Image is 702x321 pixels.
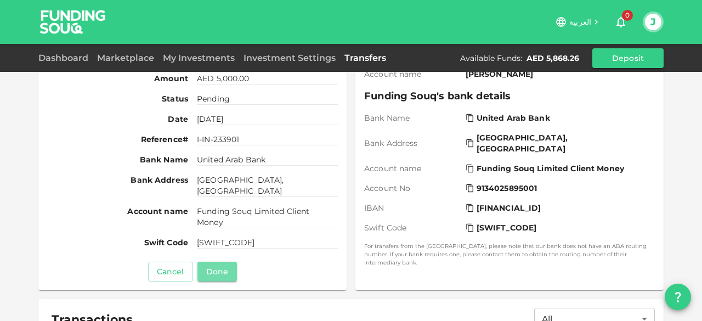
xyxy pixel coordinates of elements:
button: 0 [610,11,632,33]
span: United Arab Bank [197,154,338,166]
span: 9134025895001 [477,183,537,194]
span: 0 [622,10,633,21]
div: AED 5,868.26 [526,53,579,64]
span: [SWIFT_CODE] [477,222,537,233]
button: Deposit [592,48,664,68]
span: [PERSON_NAME] [466,69,650,80]
button: question [665,284,691,310]
span: Amount [47,73,188,85]
span: Funding Souq Limited Client Money [477,163,624,174]
span: [DATE] [197,114,338,125]
div: Available Funds : [460,53,522,64]
a: Investment Settings [239,53,340,63]
button: Cancel [148,262,193,281]
span: Bank Address [364,138,461,149]
span: Account name [47,206,188,228]
span: Funding Souq Limited Client Money [197,206,338,228]
span: Funding Souq's bank details [364,88,655,104]
span: [GEOGRAPHIC_DATA], [GEOGRAPHIC_DATA] [477,132,648,154]
span: AED 5,000.00 [197,73,338,85]
button: Done [197,262,237,281]
a: Marketplace [93,53,158,63]
span: Account No [364,183,461,194]
a: Transfers [340,53,390,63]
span: Pending [197,93,338,105]
a: My Investments [158,53,239,63]
span: Date [47,114,188,125]
span: United Arab Bank [477,112,550,123]
span: Status [47,93,188,105]
a: Dashboard [38,53,93,63]
span: Swift Code [47,237,188,249]
button: J [645,14,661,30]
span: Reference# [47,134,188,145]
small: For transfers from the [GEOGRAPHIC_DATA], please note that our bank does not have an ABA routing ... [364,242,655,267]
span: [GEOGRAPHIC_DATA], [GEOGRAPHIC_DATA] [197,174,338,197]
span: العربية [569,17,591,27]
span: Swift Code [364,222,461,233]
span: Bank Address [47,174,188,197]
span: Account name [364,163,461,174]
span: Bank Name [364,112,461,123]
span: Account name [364,69,461,80]
span: [SWIFT_CODE] [197,237,338,249]
span: Bank Name [47,154,188,166]
span: I-IN-233901 [197,134,338,145]
span: IBAN [364,202,461,213]
span: [FINANCIAL_ID] [477,202,541,213]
